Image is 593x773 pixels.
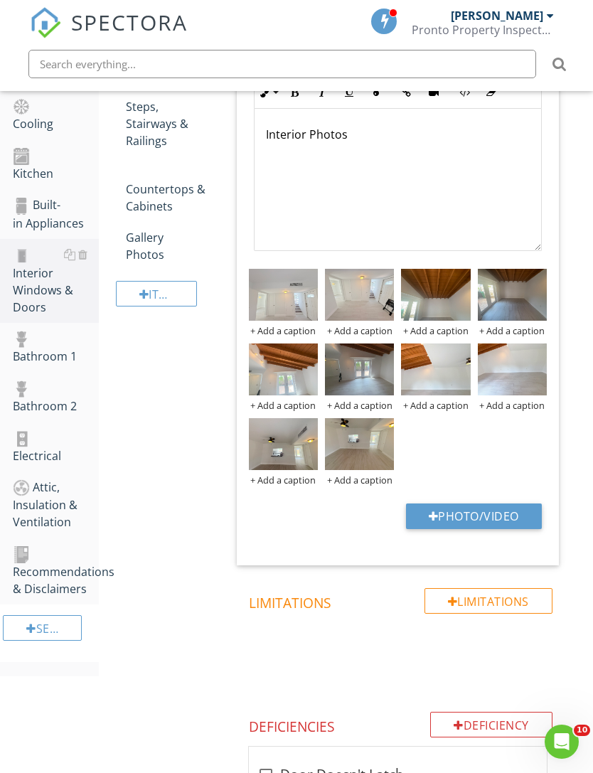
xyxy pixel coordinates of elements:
[430,712,552,737] div: Deficiency
[363,79,390,106] button: Colors
[478,79,505,106] button: Clear Formatting
[401,343,470,395] img: photo.jpg
[249,474,318,486] div: + Add a caption
[249,588,552,612] h4: Limitations
[325,325,394,336] div: + Add a caption
[71,7,188,37] span: SPECTORA
[393,79,420,106] button: Insert Link (⌘K)
[249,269,318,321] img: photo.jpg
[13,146,99,182] div: Kitchen
[13,479,99,531] div: Attic, Insulation & Ventilation
[249,343,318,395] img: photo.jpg
[255,79,282,106] button: Inline Style
[249,325,318,336] div: + Add a caption
[13,429,99,464] div: Electrical
[406,503,542,529] button: Photo/Video
[116,281,197,306] div: Item
[13,246,99,316] div: Interior Windows & Doors
[13,196,99,232] div: Built-in Appliances
[574,725,590,736] span: 10
[126,164,214,215] div: Countertops & Cabinets
[249,418,318,470] img: photo.jpg
[325,269,394,321] img: photo.jpg
[420,79,447,106] button: Insert Video
[249,712,552,736] h4: Deficiencies
[13,330,99,366] div: Bathroom 1
[424,588,552,614] div: Limitations
[325,343,394,395] img: photo.jpg
[336,79,363,106] button: Underline (⌘U)
[325,400,394,411] div: + Add a caption
[325,418,394,470] img: photo.jpg
[309,79,336,106] button: Italic (⌘I)
[30,7,61,38] img: The Best Home Inspection Software - Spectora
[13,97,99,133] div: Cooling
[451,9,543,23] div: [PERSON_NAME]
[249,400,318,411] div: + Add a caption
[13,379,99,415] div: Bathroom 2
[13,545,99,597] div: Recommendations & Disclaimers
[266,126,530,143] p: Interior Photos
[401,400,470,411] div: + Add a caption
[28,50,536,78] input: Search everything...
[30,19,188,49] a: SPECTORA
[478,343,547,395] img: photo.jpg
[3,615,82,641] div: Section
[401,325,470,336] div: + Add a caption
[545,725,579,759] iframe: Intercom live chat
[126,98,214,149] div: Steps, Stairways & Railings
[412,23,554,37] div: Pronto Property Inspectors
[325,474,394,486] div: + Add a caption
[478,325,547,336] div: + Add a caption
[282,79,309,106] button: Bold (⌘B)
[401,269,470,321] img: photo.jpg
[126,229,214,263] div: Gallery Photos
[451,79,478,106] button: Code View
[478,269,547,321] img: photo.jpg
[478,400,547,411] div: + Add a caption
